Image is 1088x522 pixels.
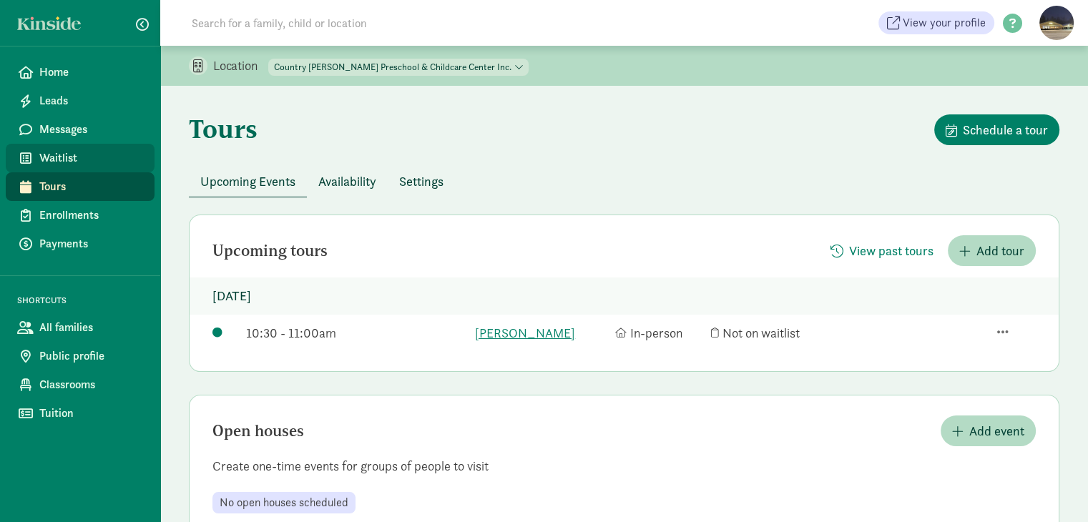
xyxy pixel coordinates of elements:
[711,323,844,343] div: Not on waitlist
[39,319,143,336] span: All families
[39,92,143,109] span: Leads
[6,399,155,428] a: Tuition
[6,115,155,144] a: Messages
[399,172,443,191] span: Settings
[6,342,155,370] a: Public profile
[39,121,143,138] span: Messages
[39,207,143,224] span: Enrollments
[388,166,455,197] button: Settings
[963,120,1048,139] span: Schedule a tour
[615,323,704,343] div: In-person
[6,201,155,230] a: Enrollments
[969,421,1024,440] span: Add event
[212,423,304,440] h2: Open houses
[934,114,1059,145] button: Schedule a tour
[976,241,1024,260] span: Add tour
[318,172,376,191] span: Availability
[189,166,307,197] button: Upcoming Events
[6,87,155,115] a: Leads
[246,323,468,343] div: 10:30 - 11:00am
[6,370,155,399] a: Classrooms
[6,144,155,172] a: Waitlist
[220,496,348,509] span: No open houses scheduled
[819,235,945,266] button: View past tours
[39,235,143,252] span: Payments
[6,313,155,342] a: All families
[6,230,155,258] a: Payments
[475,323,608,343] a: [PERSON_NAME]
[849,241,933,260] span: View past tours
[213,57,268,74] p: Location
[878,11,994,34] a: View your profile
[39,348,143,365] span: Public profile
[941,415,1036,446] button: Add event
[307,166,388,197] button: Availability
[1016,453,1088,522] iframe: Chat Widget
[183,9,584,37] input: Search for a family, child or location
[190,277,1059,315] p: [DATE]
[39,64,143,81] span: Home
[6,172,155,201] a: Tours
[190,458,1059,475] p: Create one-time events for groups of people to visit
[6,58,155,87] a: Home
[903,14,986,31] span: View your profile
[212,242,328,260] h2: Upcoming tours
[200,172,295,191] span: Upcoming Events
[39,149,143,167] span: Waitlist
[39,178,143,195] span: Tours
[39,376,143,393] span: Classrooms
[948,235,1036,266] button: Add tour
[819,243,945,260] a: View past tours
[39,405,143,422] span: Tuition
[189,114,258,143] h1: Tours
